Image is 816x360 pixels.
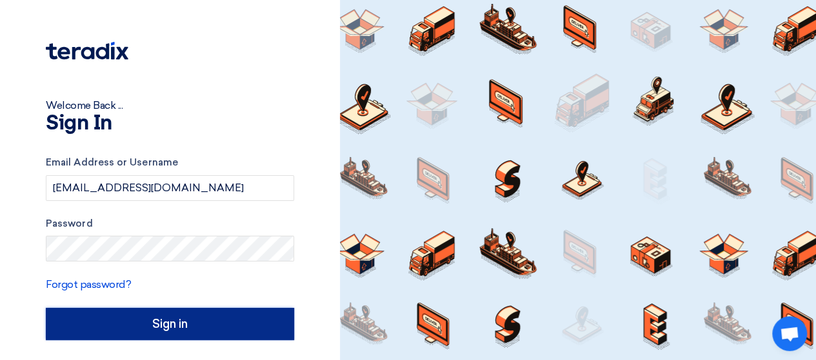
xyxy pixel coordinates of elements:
[772,316,807,351] div: Open chat
[46,98,294,113] div: Welcome Back ...
[46,175,294,201] input: Enter your business email or username
[46,278,131,290] a: Forgot password?
[46,113,294,134] h1: Sign In
[46,216,294,231] label: Password
[46,308,294,340] input: Sign in
[46,155,294,170] label: Email Address or Username
[46,42,128,60] img: Teradix logo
